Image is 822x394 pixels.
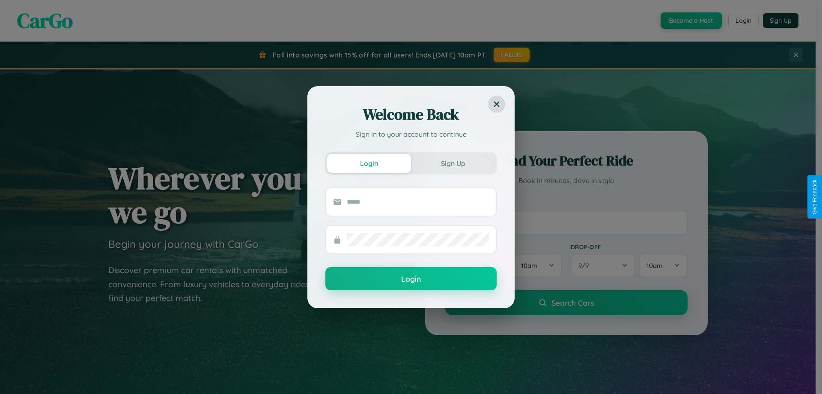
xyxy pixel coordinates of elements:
[411,154,495,173] button: Sign Up
[812,180,818,214] div: Give Feedback
[325,104,497,125] h2: Welcome Back
[325,267,497,290] button: Login
[325,129,497,139] p: Sign in to your account to continue
[327,154,411,173] button: Login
